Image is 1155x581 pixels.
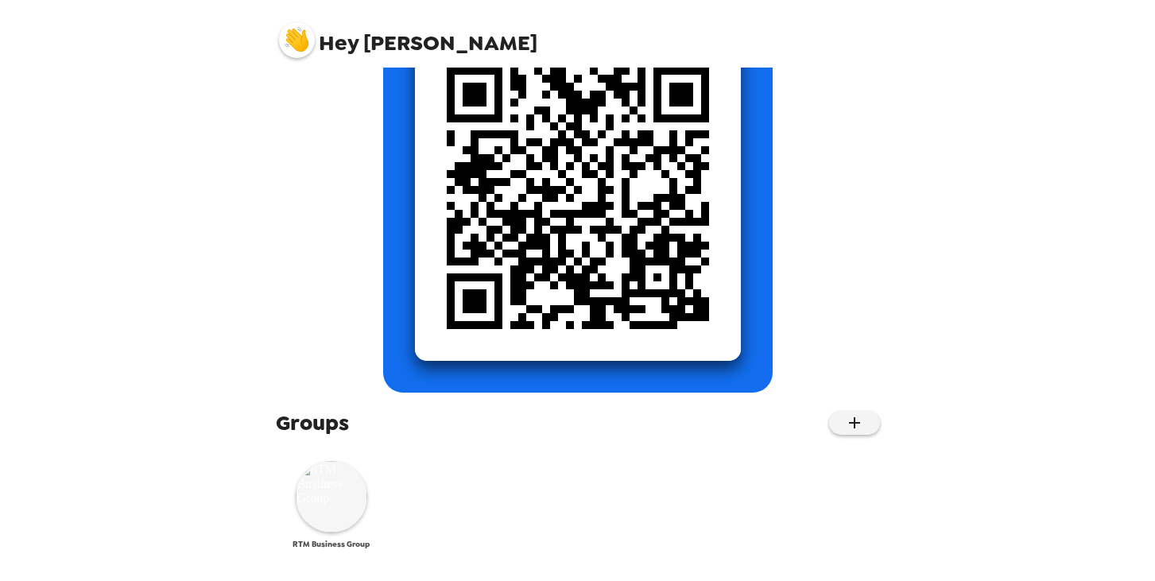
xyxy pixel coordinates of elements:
span: Groups [276,409,349,437]
span: [PERSON_NAME] [279,14,537,54]
span: RTM Business Group [293,539,370,549]
img: RTM Business Group [296,461,367,533]
img: qr code [415,35,741,361]
img: profile pic [279,22,315,58]
span: Hey [319,29,359,57]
